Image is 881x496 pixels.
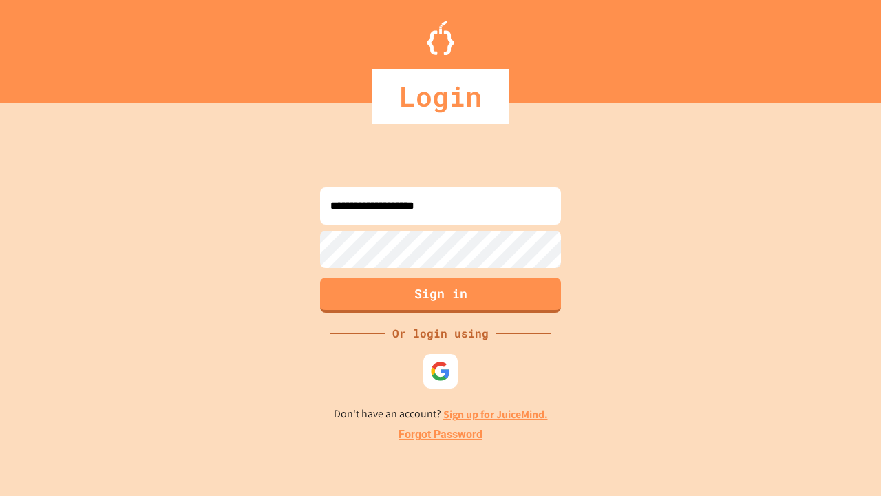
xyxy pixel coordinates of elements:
img: google-icon.svg [430,361,451,382]
img: Logo.svg [427,21,454,55]
p: Don't have an account? [334,406,548,423]
div: Login [372,69,509,124]
iframe: chat widget [823,441,867,482]
iframe: chat widget [767,381,867,440]
div: Or login using [385,325,496,342]
a: Forgot Password [399,426,482,443]
a: Sign up for JuiceMind. [443,407,548,422]
button: Sign in [320,278,561,313]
